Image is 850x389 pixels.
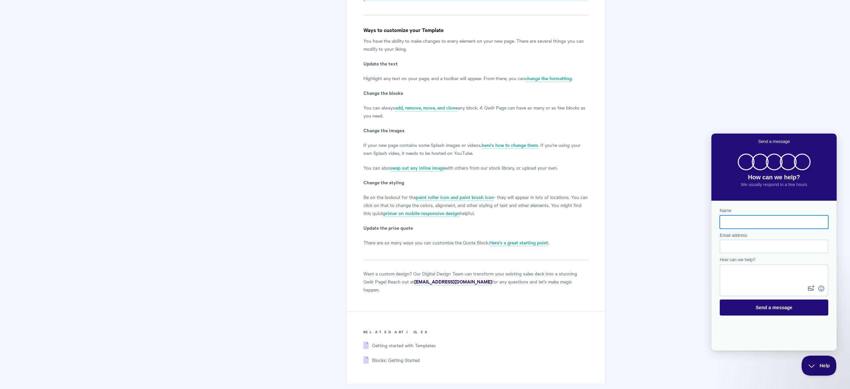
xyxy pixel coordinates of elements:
[363,60,398,67] b: Update the text
[363,269,588,294] p: Want a custom design? Our Digital Design Team can transform your existing sales deck into a stunn...
[363,89,403,96] b: Change the blocks
[363,179,404,186] b: Change the styling
[711,134,837,351] iframe: Help Scout Beacon - Live Chat, Contact Form, and Knowledge Base
[395,104,458,112] a: add, remove, move, and clone
[363,193,588,217] p: Be on the lookout for the - they will appear in lots of locations. You can click on that to chang...
[363,26,588,34] h4: Ways to customize your Template
[390,164,445,172] a: swap out any inline image
[383,210,460,217] a: primer on mobile-responsive design
[414,278,492,285] a: [EMAIL_ADDRESS][DOMAIN_NAME]
[363,238,588,246] p: There are so many ways you can customize the Quote Block. .
[482,142,538,149] a: here's how to change them
[525,75,572,82] a: change the formatting
[363,104,588,120] p: You can always any block. A Qwilr Page can have as many or as few blocks as you need.
[372,342,436,349] a: Getting started with Templates
[489,239,548,246] a: Here's a great starting point
[363,74,588,82] p: Highlight any text on your page, and a toolbar will appear. From there, you can .
[363,37,588,53] p: You have the ability to make changes to every element on your new page. There are several things ...
[372,357,420,363] a: Blocks: Getting Started
[363,329,588,335] h3: Related Articles
[363,164,588,172] p: You can also with others from our stock library, or upload your own.
[802,356,837,376] iframe: Help Scout Beacon - Close
[363,141,588,157] p: If your new page contains some Splash images or videos, . If you're using your own Splash video, ...
[363,127,404,134] b: Change the images
[414,278,492,285] strong: [EMAIL_ADDRESS][DOMAIN_NAME]
[363,224,413,231] b: Update the price quote
[416,194,494,201] a: paint roller icon and paint brush icon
